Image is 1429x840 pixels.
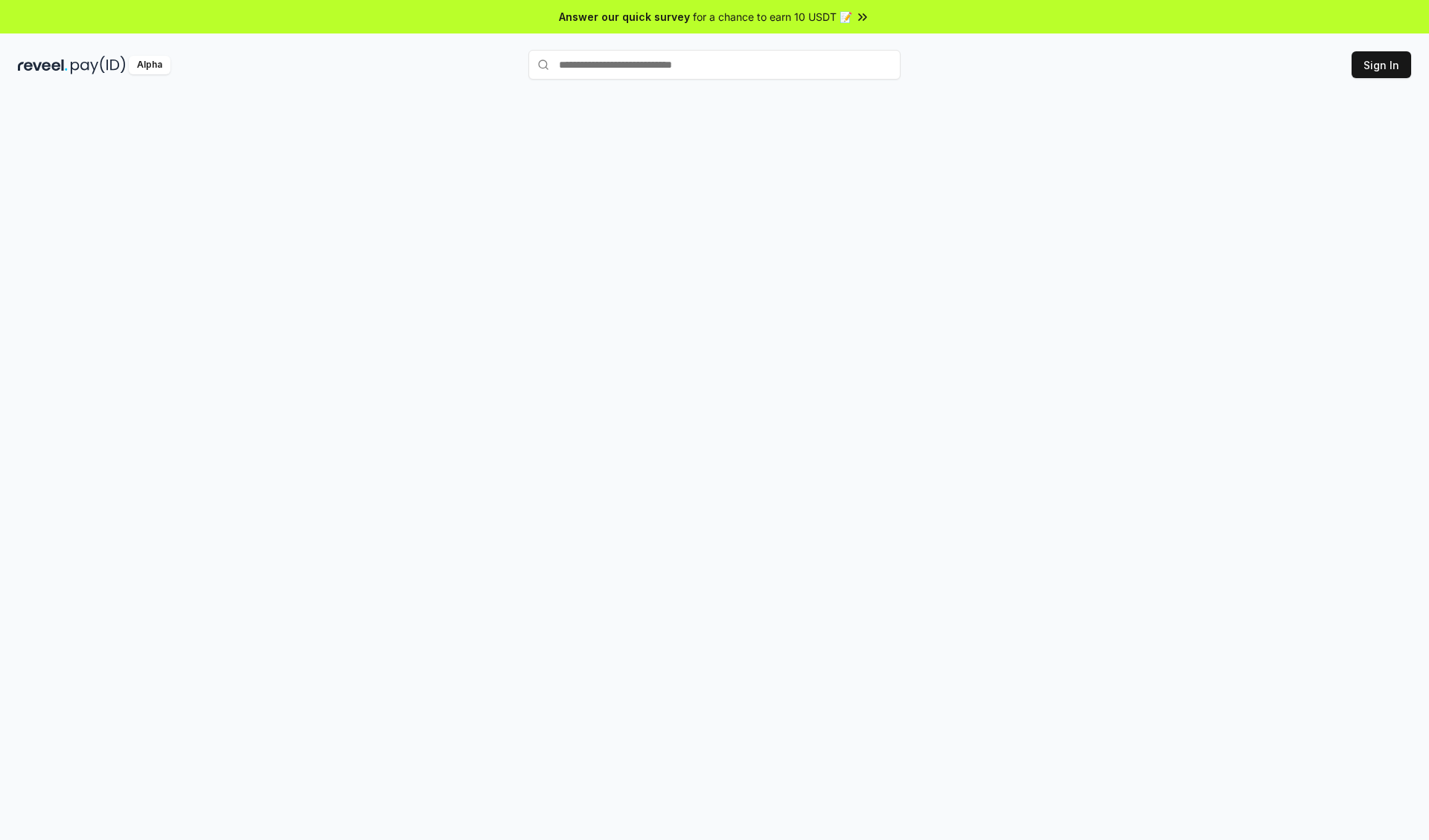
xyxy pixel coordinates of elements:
span: for a chance to earn 10 USDT 📝 [693,9,852,25]
span: Answer our quick survey [559,9,690,25]
div: Alpha [129,56,170,74]
img: reveel_dark [18,56,68,74]
img: pay_id [71,56,126,74]
button: Sign In [1352,51,1411,78]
